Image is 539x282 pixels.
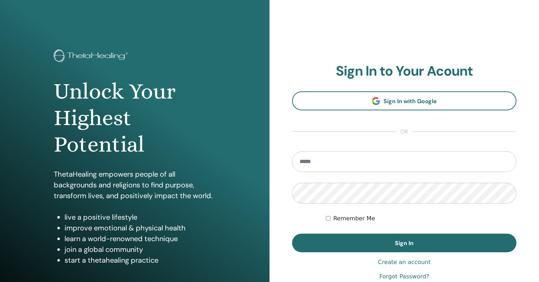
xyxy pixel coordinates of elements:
li: join a global community [65,244,215,255]
a: Forgot Password? [379,272,429,281]
li: start a thetahealing practice [65,255,215,266]
li: improve emotional & physical health [65,223,215,233]
button: Sign In [292,234,516,252]
h2: Sign In to Your Acount [292,63,516,80]
div: Keep me authenticated indefinitely or until I manually logout [326,214,516,223]
a: Create an account [378,258,430,267]
span: Sign In with Google [383,97,437,105]
span: Sign In [395,239,414,247]
li: live a positive lifestyle [65,212,215,223]
span: or [397,128,412,136]
p: ThetaHealing empowers people of all backgrounds and religions to find purpose, transform lives, a... [54,169,215,201]
li: learn a world-renowned technique [65,233,215,244]
h1: Unlock Your Highest Potential [54,78,215,158]
label: Remember Me [333,214,375,223]
a: Sign In with Google [292,91,516,110]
